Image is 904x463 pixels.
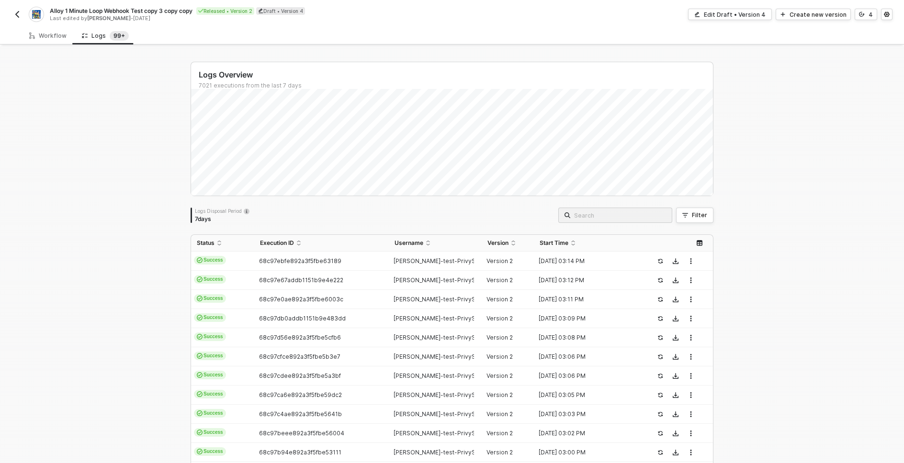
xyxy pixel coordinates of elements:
[254,235,388,252] th: Execution ID
[197,296,203,301] span: icon-cards
[197,276,203,282] span: icon-cards
[394,410,484,418] span: [PERSON_NAME]-test-PrivySo...
[394,449,484,456] span: [PERSON_NAME]-test-PrivySo...
[82,31,129,41] div: Logs
[534,372,638,380] div: [DATE] 03:06 PM
[776,9,851,20] button: Create new version
[534,315,638,322] div: [DATE] 03:09 PM
[574,210,666,220] input: Search
[194,428,226,437] span: Success
[657,335,663,341] span: icon-success-page
[486,315,513,322] span: Version 2
[197,410,203,416] span: icon-cards
[259,449,341,456] span: 68c97b94e892a3f5fbe53111
[194,256,226,265] span: Success
[673,373,678,379] span: icon-download
[259,353,340,360] span: 68c97cfce892a3f5fbe5b3e7
[697,240,702,246] span: icon-table
[534,410,638,418] div: [DATE] 03:03 PM
[394,296,484,303] span: [PERSON_NAME]-test-PrivySo...
[87,15,131,22] span: [PERSON_NAME]
[534,235,646,252] th: Start Time
[534,391,638,399] div: [DATE] 03:05 PM
[110,31,129,41] sup: 7021
[259,334,341,341] span: 68c97d56e892a3f5fbe5cfb6
[395,239,423,247] span: Username
[259,296,343,303] span: 68c97e0ae892a3f5fbe6003c
[704,11,766,19] div: Edit Draft • Version 4
[197,430,203,435] span: icon-cards
[486,391,513,398] span: Version 2
[256,7,305,15] div: Draft • Version 4
[657,411,663,417] span: icon-success-page
[884,11,890,17] span: icon-settings
[260,239,294,247] span: Execution ID
[657,354,663,360] span: icon-success-page
[657,430,663,436] span: icon-success-page
[197,334,203,340] span: icon-cards
[394,353,484,360] span: [PERSON_NAME]-test-PrivySo...
[199,82,713,89] div: 7021 executions from the last 7 days
[534,257,638,265] div: [DATE] 03:14 PM
[780,11,786,17] span: icon-play
[534,276,638,284] div: [DATE] 03:12 PM
[673,392,678,398] span: icon-download
[394,372,484,379] span: [PERSON_NAME]-test-PrivySo...
[673,258,678,264] span: icon-download
[486,410,513,418] span: Version 2
[197,449,203,454] span: icon-cards
[194,352,226,360] span: Success
[486,430,513,437] span: Version 2
[486,296,513,303] span: Version 2
[194,294,226,303] span: Success
[197,239,215,247] span: Status
[486,257,513,265] span: Version 2
[859,11,865,17] span: icon-versioning
[259,372,341,379] span: 68c97cdee892a3f5fbe5a3bf
[534,353,638,361] div: [DATE] 03:06 PM
[482,235,534,252] th: Version
[13,11,21,18] img: back
[394,276,484,284] span: [PERSON_NAME]-test-PrivySo...
[540,239,568,247] span: Start Time
[657,297,663,302] span: icon-success-page
[259,257,341,265] span: 68c97ebfe892a3f5fbe63189
[259,410,342,418] span: 68c97c4ae892a3f5fbe5641b
[394,334,484,341] span: [PERSON_NAME]-test-PrivySo...
[258,8,263,13] span: icon-edit
[673,411,678,417] span: icon-download
[676,208,713,223] button: Filter
[197,315,203,320] span: icon-cards
[657,373,663,379] span: icon-success-page
[657,277,663,283] span: icon-success-page
[50,7,192,15] span: Alloy 1 Minute Loop Webhook Test copy 3 copy copy
[657,316,663,321] span: icon-success-page
[50,15,451,22] div: Last edited by - [DATE]
[673,430,678,436] span: icon-download
[32,10,40,19] img: integration-icon
[534,296,638,303] div: [DATE] 03:11 PM
[194,332,226,341] span: Success
[259,430,344,437] span: 68c97beee892a3f5fbe56004
[692,211,707,219] div: Filter
[790,11,847,19] div: Create new version
[194,371,226,379] span: Success
[869,11,873,19] div: 4
[486,449,513,456] span: Version 2
[673,297,678,302] span: icon-download
[194,447,226,456] span: Success
[673,316,678,321] span: icon-download
[694,11,700,17] span: icon-edit
[259,315,346,322] span: 68c97db0addb1151b9e483dd
[673,450,678,455] span: icon-download
[534,334,638,342] div: [DATE] 03:08 PM
[657,392,663,398] span: icon-success-page
[394,257,484,265] span: [PERSON_NAME]-test-PrivySo...
[197,372,203,378] span: icon-cards
[194,313,226,322] span: Success
[195,208,249,214] div: Logs Disposal Period
[11,9,23,20] button: back
[688,9,772,20] button: Edit Draft • Version 4
[29,32,67,40] div: Workflow
[259,391,342,398] span: 68c97ca6e892a3f5fbe59dc2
